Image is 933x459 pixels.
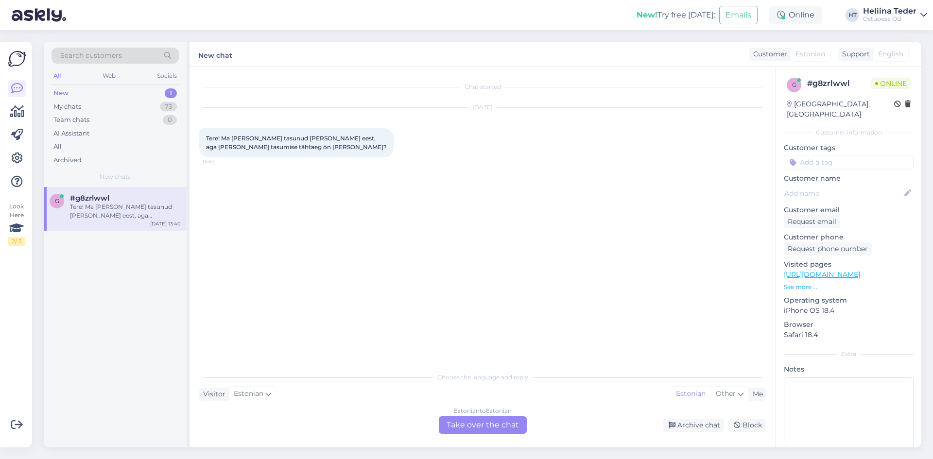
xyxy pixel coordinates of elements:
div: Customer [749,49,787,59]
input: Add name [784,188,902,199]
div: 1 [165,88,177,98]
span: Other [716,389,736,398]
span: Tere! Ma [PERSON_NAME] tasunud [PERSON_NAME] eest, aga [PERSON_NAME] tasumise tähtaeg on [PERSON_... [206,135,387,151]
div: Request phone number [784,242,872,255]
div: 2 / 3 [8,237,25,246]
div: Support [838,49,870,59]
span: 13:40 [202,158,239,165]
span: g [55,197,59,204]
span: New chats [100,172,131,181]
div: Estonian to Estonian [454,407,512,415]
div: Extra [784,350,914,358]
div: Visitor [199,389,225,399]
div: Me [749,389,763,399]
p: Safari 18.4 [784,330,914,340]
div: Web [101,69,118,82]
div: Look Here [8,202,25,246]
div: Try free [DATE]: [637,9,715,21]
span: g [792,81,796,88]
div: Block [728,419,766,432]
p: Customer email [784,205,914,215]
span: #g8zrlwwl [70,194,109,203]
span: Estonian [795,49,825,59]
div: Chat started [199,83,766,91]
p: Customer name [784,173,914,184]
a: Heliina TederOstupesa OÜ [863,7,927,23]
p: Operating system [784,295,914,306]
div: Heliina Teder [863,7,916,15]
div: New [53,88,69,98]
div: Team chats [53,115,89,125]
div: Ostupesa OÜ [863,15,916,23]
p: Customer tags [784,143,914,153]
p: Browser [784,320,914,330]
label: New chat [198,48,232,61]
div: Archived [53,155,82,165]
b: New! [637,10,657,19]
div: HT [846,8,859,22]
div: Tere! Ma [PERSON_NAME] tasunud [PERSON_NAME] eest, aga [PERSON_NAME] tasumise tähtaeg on [PERSON_... [70,203,181,220]
div: My chats [53,102,81,112]
span: Online [871,78,911,89]
div: Customer information [784,128,914,137]
div: [GEOGRAPHIC_DATA], [GEOGRAPHIC_DATA] [787,99,894,119]
div: # g8zrlwwl [807,78,871,89]
div: [DATE] 13:40 [150,220,181,227]
div: Socials [155,69,179,82]
div: 0 [163,115,177,125]
p: Customer phone [784,232,914,242]
p: Visited pages [784,259,914,270]
div: [DATE] [199,103,766,112]
input: Add a tag [784,155,914,170]
div: Archive chat [663,419,724,432]
div: Estonian [671,387,710,401]
img: Askly Logo [8,50,26,68]
span: English [878,49,903,59]
p: iPhone OS 18.4 [784,306,914,316]
div: Online [769,6,822,24]
div: All [52,69,63,82]
div: Take over the chat [439,416,527,434]
div: All [53,142,62,152]
div: AI Assistant [53,129,89,138]
button: Emails [719,6,758,24]
p: Notes [784,364,914,374]
div: Choose the language and reply [199,373,766,382]
p: See more ... [784,283,914,291]
div: 73 [160,102,177,112]
span: Estonian [234,389,263,399]
a: [URL][DOMAIN_NAME] [784,270,860,279]
div: Request email [784,215,840,228]
span: Search customers [60,51,122,61]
